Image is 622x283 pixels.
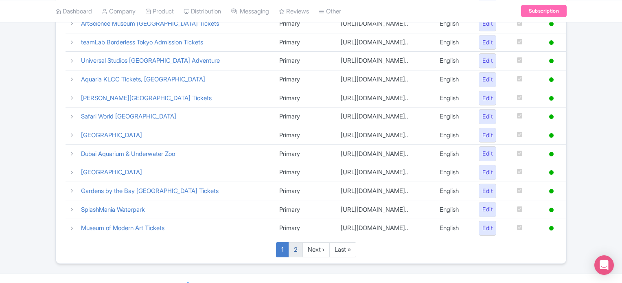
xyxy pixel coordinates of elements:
[81,150,175,158] a: Dubai Aquarium & Underwater Zoo
[273,200,335,219] td: Primary
[434,126,473,145] td: English
[434,200,473,219] td: English
[335,89,434,107] td: [URL][DOMAIN_NAME]..
[434,145,473,163] td: English
[479,109,496,124] a: Edit
[273,219,335,237] td: Primary
[81,75,205,83] a: Aquaria KLCC Tickets, [GEOGRAPHIC_DATA]
[276,242,289,257] a: 1
[81,131,142,139] a: [GEOGRAPHIC_DATA]
[81,187,219,195] a: Gardens by the Bay [GEOGRAPHIC_DATA] Tickets
[479,72,496,87] a: Edit
[521,5,567,17] a: Subscription
[81,224,164,232] a: Museum of Modern Art Tickets
[273,126,335,145] td: Primary
[329,242,356,257] a: Last »
[81,112,176,120] a: Safari World [GEOGRAPHIC_DATA]
[273,163,335,182] td: Primary
[594,255,614,275] div: Open Intercom Messenger
[479,165,496,180] a: Edit
[434,33,473,52] td: English
[335,33,434,52] td: [URL][DOMAIN_NAME]..
[479,53,496,68] a: Edit
[479,146,496,161] a: Edit
[273,182,335,200] td: Primary
[479,128,496,143] a: Edit
[335,200,434,219] td: [URL][DOMAIN_NAME]..
[434,182,473,200] td: English
[434,14,473,33] td: English
[335,52,434,70] td: [URL][DOMAIN_NAME]..
[479,221,496,236] a: Edit
[434,70,473,89] td: English
[273,70,335,89] td: Primary
[81,94,212,102] a: [PERSON_NAME][GEOGRAPHIC_DATA] Tickets
[434,219,473,237] td: English
[434,163,473,182] td: English
[335,182,434,200] td: [URL][DOMAIN_NAME]..
[273,14,335,33] td: Primary
[479,35,496,50] a: Edit
[273,52,335,70] td: Primary
[434,89,473,107] td: English
[479,16,496,31] a: Edit
[273,33,335,52] td: Primary
[273,89,335,107] td: Primary
[335,126,434,145] td: [URL][DOMAIN_NAME]..
[479,91,496,106] a: Edit
[479,202,496,217] a: Edit
[81,38,203,46] a: teamLab Borderless Tokyo Admission Tickets
[273,107,335,126] td: Primary
[434,52,473,70] td: English
[335,14,434,33] td: [URL][DOMAIN_NAME]..
[273,145,335,163] td: Primary
[81,206,145,213] a: SplashMania Waterpark
[335,219,434,237] td: [URL][DOMAIN_NAME]..
[81,168,142,176] a: [GEOGRAPHIC_DATA]
[81,57,220,64] a: Universal Studios [GEOGRAPHIC_DATA] Adventure
[289,242,303,257] a: 2
[479,184,496,199] a: Edit
[335,163,434,182] td: [URL][DOMAIN_NAME]..
[434,107,473,126] td: English
[335,70,434,89] td: [URL][DOMAIN_NAME]..
[335,107,434,126] td: [URL][DOMAIN_NAME]..
[302,242,330,257] a: Next ›
[335,145,434,163] td: [URL][DOMAIN_NAME]..
[81,20,219,27] a: ArtScience Museum [GEOGRAPHIC_DATA] Tickets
